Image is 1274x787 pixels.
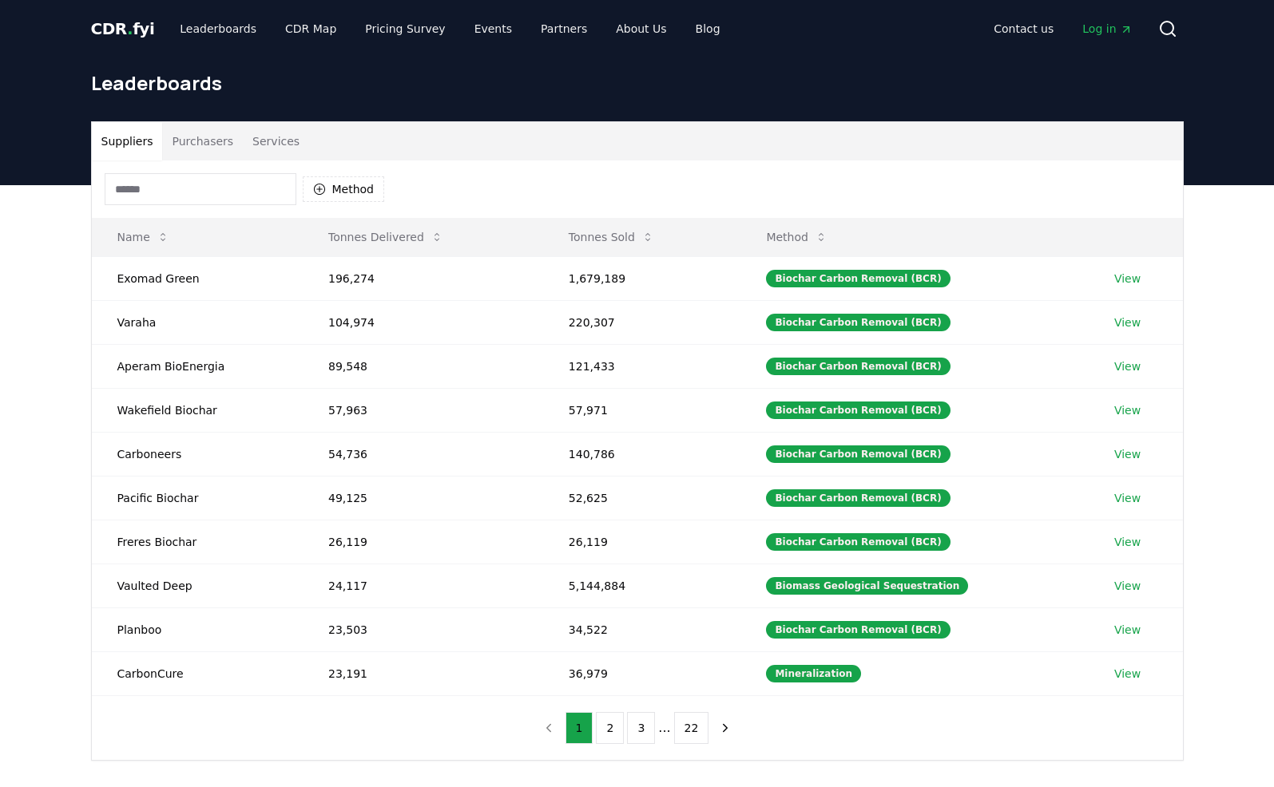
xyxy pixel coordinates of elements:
button: Tonnes Sold [556,221,667,253]
div: Biochar Carbon Removal (BCR) [766,621,950,639]
h1: Leaderboards [91,70,1184,96]
div: Biochar Carbon Removal (BCR) [766,314,950,331]
td: 57,971 [543,388,741,432]
button: Suppliers [92,122,163,160]
td: 36,979 [543,651,741,695]
td: 140,786 [543,432,741,476]
button: 1 [566,712,593,744]
a: View [1114,358,1141,374]
nav: Main [981,14,1145,43]
a: Log in [1070,14,1145,43]
td: 1,679,189 [543,256,741,300]
button: 22 [674,712,709,744]
button: Purchasers [162,122,243,160]
td: 54,736 [303,432,543,476]
td: Planboo [92,607,303,651]
td: 220,307 [543,300,741,344]
div: Biochar Carbon Removal (BCR) [766,489,950,507]
li: ... [658,718,670,738]
button: Method [303,176,385,202]
td: Varaha [92,300,303,344]
div: Biochar Carbon Removal (BCR) [766,533,950,551]
span: CDR fyi [91,19,155,38]
button: 3 [627,712,655,744]
td: Exomad Green [92,256,303,300]
td: Carboneers [92,432,303,476]
a: Leaderboards [167,14,269,43]
td: 24,117 [303,564,543,607]
td: 57,963 [303,388,543,432]
td: 26,119 [543,520,741,564]
div: Mineralization [766,665,861,682]
button: Tonnes Delivered [316,221,456,253]
a: Contact us [981,14,1066,43]
a: View [1114,534,1141,550]
td: 196,274 [303,256,543,300]
td: 34,522 [543,607,741,651]
td: 49,125 [303,476,543,520]
button: next page [712,712,739,744]
td: 5,144,884 [543,564,741,607]
a: CDR.fyi [91,18,155,40]
td: Freres Biochar [92,520,303,564]
a: Blog [683,14,733,43]
nav: Main [167,14,732,43]
a: View [1114,622,1141,638]
td: 52,625 [543,476,741,520]
div: Biochar Carbon Removal (BCR) [766,445,950,463]
a: Partners [528,14,600,43]
td: 23,191 [303,651,543,695]
button: Method [753,221,840,253]
div: Biomass Geological Sequestration [766,577,968,595]
td: Vaulted Deep [92,564,303,607]
button: 2 [596,712,624,744]
a: Events [462,14,525,43]
span: Log in [1082,21,1132,37]
a: CDR Map [272,14,349,43]
td: CarbonCure [92,651,303,695]
td: Wakefield Biochar [92,388,303,432]
button: Name [105,221,182,253]
td: Pacific Biochar [92,476,303,520]
a: View [1114,490,1141,506]
div: Biochar Carbon Removal (BCR) [766,358,950,375]
td: 23,503 [303,607,543,651]
span: . [127,19,133,38]
td: 104,974 [303,300,543,344]
td: 89,548 [303,344,543,388]
td: 121,433 [543,344,741,388]
td: Aperam BioEnergia [92,344,303,388]
a: View [1114,666,1141,682]
a: Pricing Survey [352,14,458,43]
a: View [1114,578,1141,594]
button: Services [243,122,309,160]
div: Biochar Carbon Removal (BCR) [766,270,950,287]
td: 26,119 [303,520,543,564]
a: View [1114,271,1141,287]
a: View [1114,446,1141,462]
a: View [1114,314,1141,330]
a: About Us [603,14,679,43]
a: View [1114,402,1141,418]
div: Biochar Carbon Removal (BCR) [766,401,950,419]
